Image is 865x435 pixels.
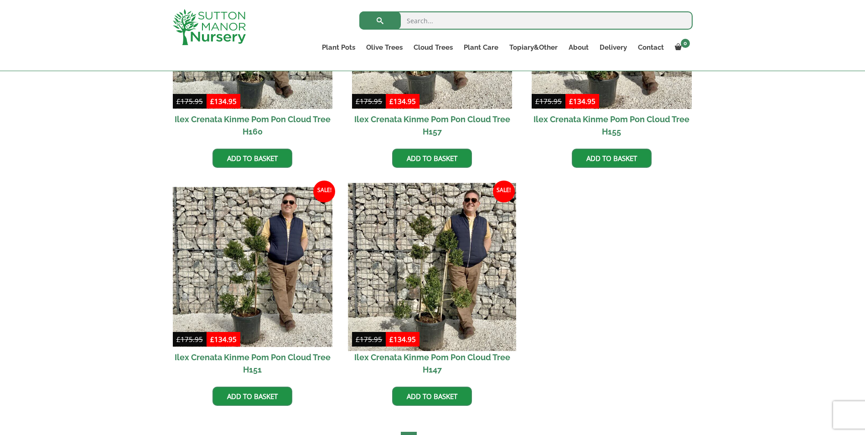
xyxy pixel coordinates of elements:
[173,9,246,45] img: logo
[210,335,214,344] span: £
[458,41,504,54] a: Plant Care
[212,387,292,406] a: Add to basket: “Ilex Crenata Kinme Pom Pon Cloud Tree H151”
[389,97,394,106] span: £
[173,347,333,380] h2: Ilex Crenata Kinme Pom Pon Cloud Tree H151
[569,97,573,106] span: £
[316,41,361,54] a: Plant Pots
[504,41,563,54] a: Topiary&Other
[389,335,394,344] span: £
[212,149,292,168] a: Add to basket: “Ilex Crenata Kinme Pom Pon Cloud Tree H160”
[594,41,632,54] a: Delivery
[392,387,472,406] a: Add to basket: “Ilex Crenata Kinme Pom Pon Cloud Tree H147”
[176,335,181,344] span: £
[352,109,512,142] h2: Ilex Crenata Kinme Pom Pon Cloud Tree H157
[356,97,382,106] bdi: 175.95
[493,181,515,202] span: Sale!
[352,187,512,380] a: Sale! Ilex Crenata Kinme Pom Pon Cloud Tree H147
[210,97,237,106] bdi: 134.95
[361,41,408,54] a: Olive Trees
[532,109,692,142] h2: Ilex Crenata Kinme Pom Pon Cloud Tree H155
[210,97,214,106] span: £
[572,149,652,168] a: Add to basket: “Ilex Crenata Kinme Pom Pon Cloud Tree H155”
[352,347,512,380] h2: Ilex Crenata Kinme Pom Pon Cloud Tree H147
[359,11,693,30] input: Search...
[348,183,516,351] img: Ilex Crenata Kinme Pom Pon Cloud Tree H147
[356,335,382,344] bdi: 175.95
[173,187,333,347] img: Ilex Crenata Kinme Pom Pon Cloud Tree H151
[356,335,360,344] span: £
[176,335,203,344] bdi: 175.95
[210,335,237,344] bdi: 134.95
[563,41,594,54] a: About
[392,149,472,168] a: Add to basket: “Ilex Crenata Kinme Pom Pon Cloud Tree H157”
[389,97,416,106] bdi: 134.95
[535,97,539,106] span: £
[632,41,669,54] a: Contact
[173,109,333,142] h2: Ilex Crenata Kinme Pom Pon Cloud Tree H160
[681,39,690,48] span: 0
[389,335,416,344] bdi: 134.95
[535,97,562,106] bdi: 175.95
[313,181,335,202] span: Sale!
[176,97,203,106] bdi: 175.95
[356,97,360,106] span: £
[408,41,458,54] a: Cloud Trees
[569,97,596,106] bdi: 134.95
[176,97,181,106] span: £
[669,41,693,54] a: 0
[173,187,333,380] a: Sale! Ilex Crenata Kinme Pom Pon Cloud Tree H151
